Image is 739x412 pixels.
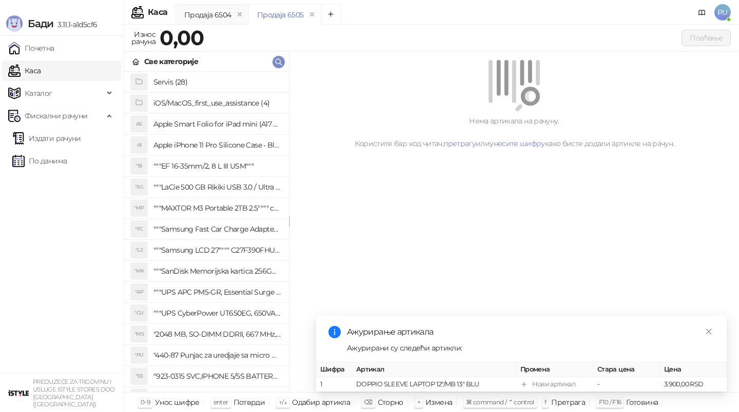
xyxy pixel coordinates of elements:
[626,396,658,409] div: Готовина
[305,10,319,19] button: remove
[153,242,281,258] h4: """Samsung LCD 27"""" C27F390FHUXEN"""
[131,116,147,132] div: AS
[378,396,403,409] div: Сторно
[124,72,289,392] div: grid
[516,362,593,377] th: Промена
[131,305,147,321] div: "CU
[153,200,281,216] h4: """MAXTOR M3 Portable 2TB 2.5"""" crni eksterni hard disk HX-M201TCB/GM"""
[8,383,29,403] img: 64x64-companyLogo-77b92cf4-9946-4f36-9751-bf7bb5fd2c7d.png
[233,10,246,19] button: remove
[131,368,147,384] div: "S5
[279,398,287,406] span: ↑/↓
[682,30,731,46] button: Плаћање
[153,116,281,132] h4: Apple Smart Folio for iPad mini (A17 Pro) - Sage
[593,362,660,377] th: Стара цена
[292,396,350,409] div: Одабир артикла
[8,60,41,81] a: Каса
[153,347,281,363] h4: "440-87 Punjac za uredjaje sa micro USB portom 4/1, Stand."
[6,15,23,32] img: Logo
[53,20,97,29] span: 3.11.1-a1d5cf6
[347,342,714,354] div: Ажурирани су следећи артикли:
[148,8,167,16] div: Каса
[316,362,352,377] th: Шифра
[144,56,198,67] div: Све категорије
[131,242,147,258] div: "L2
[532,379,575,389] div: Нови артикал
[490,139,545,148] a: унесите шифру
[131,389,147,405] div: "SD
[364,398,372,406] span: ⌫
[25,106,87,126] span: Фискални рачуни
[131,137,147,153] div: AI
[141,398,150,406] span: 0-9
[131,200,147,216] div: "MP
[25,83,52,104] span: Каталог
[131,158,147,174] div: "18
[153,158,281,174] h4: """EF 16-35mm/2, 8 L III USM"""
[153,389,281,405] h4: "923-0448 SVC,IPHONE,TOURQUE DRIVER KIT .65KGF- CM Šrafciger "
[131,221,147,237] div: "FC
[321,4,341,25] button: Add tab
[347,326,714,338] div: Ажурирање артикала
[131,179,147,195] div: "5G
[129,28,158,48] div: Износ рачуна
[544,398,546,406] span: f
[257,9,303,20] div: Продаја 6505
[316,377,352,392] td: 1
[352,377,516,392] td: DOPPIO SLEEVE LAPTOP 12"/MB 13" BLU
[213,398,228,406] span: enter
[8,38,54,58] a: Почетна
[703,326,714,337] a: Close
[184,9,231,20] div: Продаја 6504
[153,74,281,90] h4: Servis (28)
[328,326,341,338] span: info-circle
[153,368,281,384] h4: "923-0315 SVC,IPHONE 5/5S BATTERY REMOVAL TRAY Držač za iPhone sa kojim se otvara display
[694,4,710,20] a: Документација
[12,151,67,171] a: По данима
[131,284,147,300] div: "AP
[593,377,660,392] td: -
[466,398,534,406] span: ⌘ command / ⌃ control
[153,263,281,279] h4: """SanDisk Memorijska kartica 256GB microSDXC sa SD adapterom SDSQXA1-256G-GN6MA - Extreme PLUS, ...
[153,179,281,195] h4: """LaCie 500 GB Rikiki USB 3.0 / Ultra Compact & Resistant aluminum / USB 3.0 / 2.5"""""""
[131,347,147,363] div: "PU
[443,139,476,148] a: претрагу
[28,17,53,30] span: Бади
[599,398,621,406] span: F10 / F16
[160,25,204,50] strong: 0,00
[153,284,281,300] h4: """UPS APC PM5-GR, Essential Surge Arrest,5 utic_nica"""
[153,305,281,321] h4: """UPS CyberPower UT650EG, 650VA/360W , line-int., s_uko, desktop"""
[155,396,200,409] div: Унос шифре
[425,396,452,409] div: Измена
[153,137,281,153] h4: Apple iPhone 11 Pro Silicone Case - Black
[12,128,81,149] a: Издати рачуни
[660,362,727,377] th: Цена
[551,396,585,409] div: Претрага
[352,362,516,377] th: Артикал
[417,398,420,406] span: +
[714,4,731,20] span: PU
[131,326,147,342] div: "MS
[705,328,712,335] span: close
[153,221,281,237] h4: """Samsung Fast Car Charge Adapter, brzi auto punja_, boja crna"""
[153,95,281,111] h4: iOS/MacOS_first_use_assistance (4)
[234,396,265,409] div: Потврди
[153,326,281,342] h4: "2048 MB, SO-DIMM DDRII, 667 MHz, Napajanje 1,8 0,1 V, Latencija CL5"
[33,378,115,408] small: PREDUZEĆE ZA TRGOVINU I USLUGE ISTYLE STORES DOO [GEOGRAPHIC_DATA] ([GEOGRAPHIC_DATA])
[660,377,727,392] td: 3.900,00 RSD
[131,263,147,279] div: "MK
[302,115,727,149] div: Нема артикала на рачуну. Користите бар код читач, или како бисте додали артикле на рачун.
